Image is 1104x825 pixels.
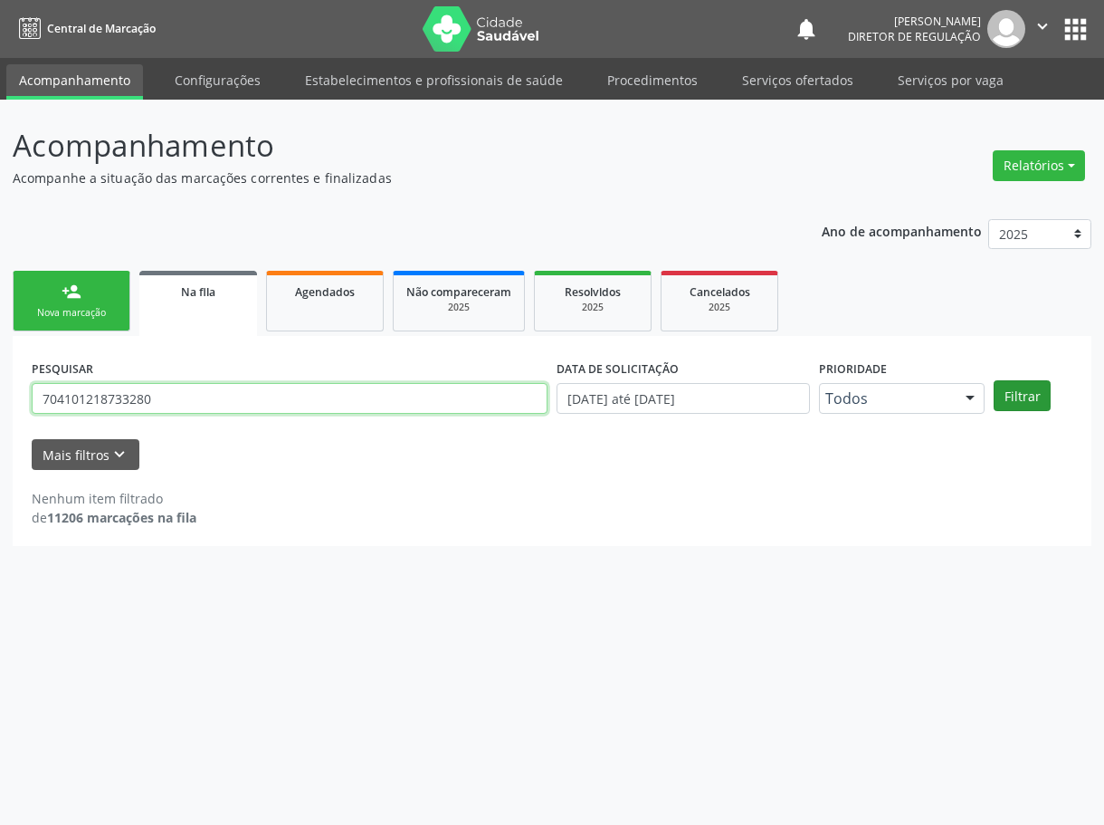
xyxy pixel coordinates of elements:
[794,16,819,42] button: notifications
[295,284,355,300] span: Agendados
[32,489,196,508] div: Nenhum item filtrado
[547,301,638,314] div: 2025
[690,284,750,300] span: Cancelados
[6,64,143,100] a: Acompanhamento
[885,64,1016,96] a: Serviços por vaga
[32,355,93,383] label: PESQUISAR
[47,509,196,526] strong: 11206 marcações na fila
[26,306,117,320] div: Nova marcação
[13,123,767,168] p: Acompanhamento
[994,380,1051,411] button: Filtrar
[822,219,982,242] p: Ano de acompanhamento
[32,508,196,527] div: de
[162,64,273,96] a: Configurações
[565,284,621,300] span: Resolvidos
[1060,14,1091,45] button: apps
[13,14,156,43] a: Central de Marcação
[62,282,81,302] div: person_add
[1033,16,1052,36] i: 
[32,439,139,471] button: Mais filtroskeyboard_arrow_down
[557,355,679,383] label: DATA DE SOLICITAÇÃO
[109,445,129,465] i: keyboard_arrow_down
[595,64,710,96] a: Procedimentos
[825,389,947,408] span: Todos
[674,301,765,314] div: 2025
[32,383,547,414] input: Nome, CNS
[181,284,215,300] span: Na fila
[987,10,1025,48] img: img
[557,383,810,414] input: Selecione um intervalo
[47,21,156,36] span: Central de Marcação
[729,64,866,96] a: Serviços ofertados
[1025,10,1060,48] button: 
[848,29,981,44] span: Diretor de regulação
[819,355,887,383] label: Prioridade
[292,64,576,96] a: Estabelecimentos e profissionais de saúde
[406,301,511,314] div: 2025
[848,14,981,29] div: [PERSON_NAME]
[993,150,1085,181] button: Relatórios
[406,284,511,300] span: Não compareceram
[13,168,767,187] p: Acompanhe a situação das marcações correntes e finalizadas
